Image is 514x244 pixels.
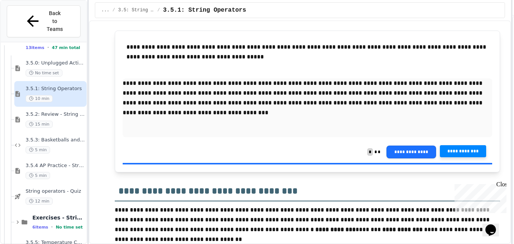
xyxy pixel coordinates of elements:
iframe: chat widget [452,181,506,213]
span: 3.5: String Operators [118,7,154,13]
span: Back to Teams [46,9,64,33]
span: 3.5.3: Basketballs and Footballs [26,137,85,143]
span: 15 min [26,121,53,128]
span: 3.5.1: String Operators [26,86,85,92]
span: 3.5.4 AP Practice - String Manipulation [26,163,85,169]
span: • [47,45,49,51]
span: 3.5.0: Unplugged Activity - String Operators [26,60,85,66]
span: 47 min total [52,45,80,50]
span: 10 min [26,95,53,102]
span: / [157,7,160,13]
span: String operators - Quiz [26,188,85,195]
iframe: chat widget [482,214,506,236]
span: 3.5.2: Review - String Operators [26,111,85,118]
span: 3.5.1: String Operators [163,6,246,15]
span: 5 min [26,172,50,179]
span: ... [101,7,109,13]
div: Chat with us now!Close [3,3,52,48]
span: 13 items [26,45,44,50]
span: • [51,224,53,230]
span: No time set [56,225,83,230]
span: 6 items [32,225,48,230]
span: No time set [26,69,62,77]
span: Exercises - String Operators [32,214,85,221]
span: 12 min [26,198,53,205]
span: 5 min [26,146,50,153]
button: Back to Teams [7,5,81,37]
span: / [113,7,115,13]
